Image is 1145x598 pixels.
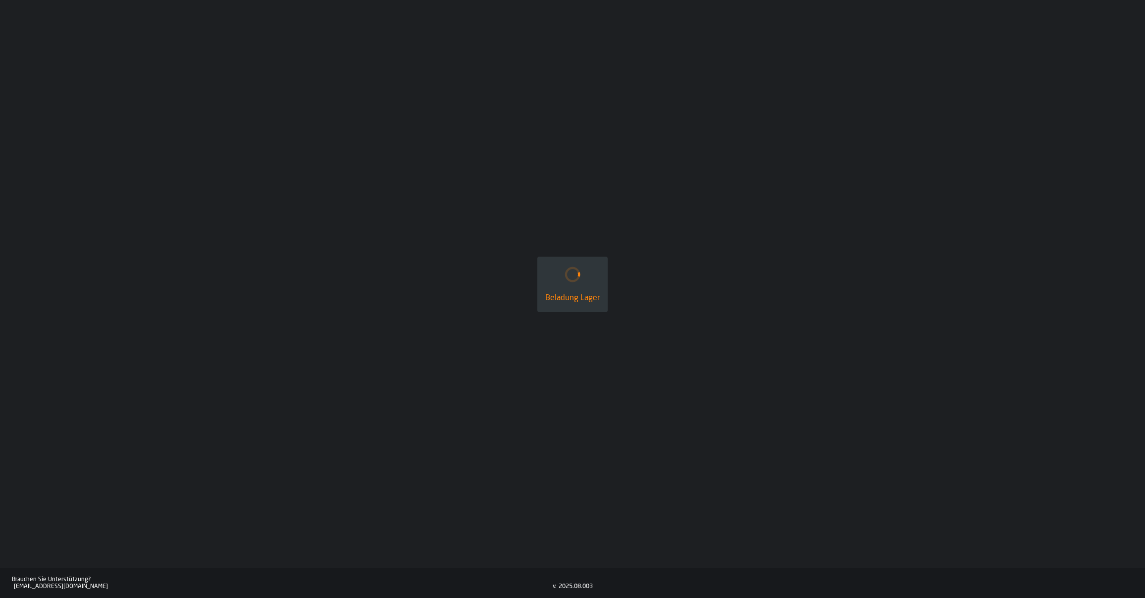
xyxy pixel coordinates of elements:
[12,576,553,590] a: Brauchen Sie Unterstützung?[EMAIL_ADDRESS][DOMAIN_NAME]
[545,292,600,304] div: Beladung Lager
[553,583,557,590] div: v.
[12,576,553,583] div: Brauchen Sie Unterstützung?
[14,583,553,590] div: [EMAIL_ADDRESS][DOMAIN_NAME]
[559,583,593,590] div: 2025.08.003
